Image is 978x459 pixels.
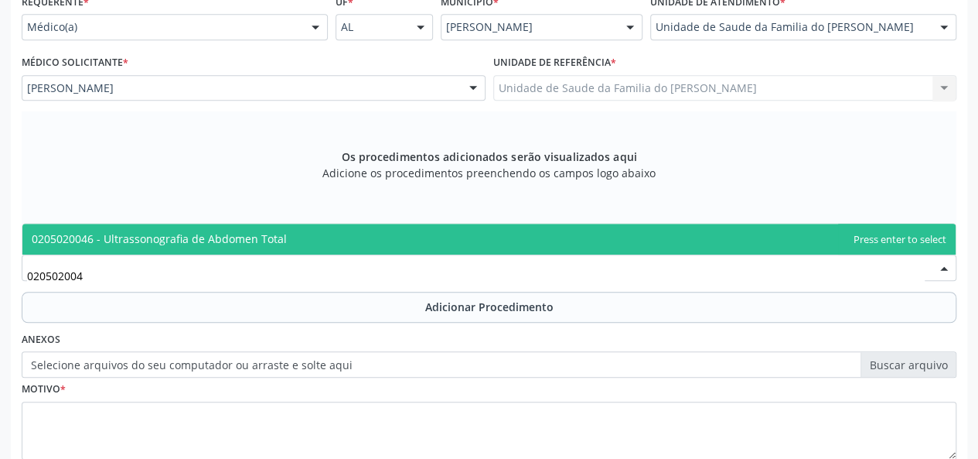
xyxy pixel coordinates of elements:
span: Os procedimentos adicionados serão visualizados aqui [341,149,636,165]
label: Motivo [22,378,66,402]
span: Adicione os procedimentos preenchendo os campos logo abaixo [322,165,656,181]
span: Adicionar Procedimento [425,299,554,315]
label: Médico Solicitante [22,51,128,75]
span: Médico(a) [27,19,296,35]
label: Anexos [22,328,60,352]
label: Unidade de referência [493,51,616,75]
span: 0205020046 - Ultrassonografia de Abdomen Total [32,231,287,246]
span: [PERSON_NAME] [446,19,611,35]
span: Unidade de Saude da Familia do [PERSON_NAME] [656,19,925,35]
span: AL [341,19,400,35]
span: [PERSON_NAME] [27,80,454,96]
button: Adicionar Procedimento [22,292,956,323]
input: Buscar por procedimento [27,260,925,291]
